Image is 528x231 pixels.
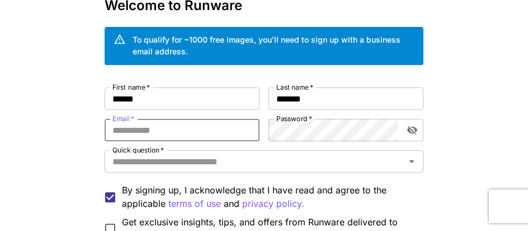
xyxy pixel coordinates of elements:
[168,197,221,211] p: terms of use
[242,197,304,211] p: privacy policy.
[168,197,221,211] button: By signing up, I acknowledge that I have read and agree to the applicable and privacy policy.
[402,120,422,140] button: toggle password visibility
[112,114,134,123] label: Email
[404,154,419,169] button: Open
[276,82,313,92] label: Last name
[133,34,414,57] div: To qualify for ~1000 free images, you’ll need to sign up with a business email address.
[112,145,164,155] label: Quick question
[112,82,150,92] label: First name
[276,114,312,123] label: Password
[122,183,414,211] p: By signing up, I acknowledge that I have read and agree to the applicable and
[242,197,304,211] button: By signing up, I acknowledge that I have read and agree to the applicable terms of use and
